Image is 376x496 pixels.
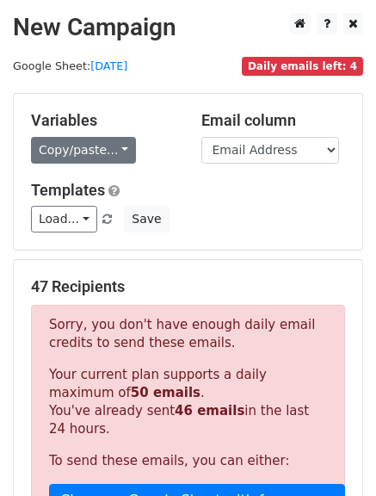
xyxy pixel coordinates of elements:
[242,59,363,72] a: Daily emails left: 4
[13,59,127,72] small: Google Sheet:
[131,385,200,400] strong: 50 emails
[31,277,345,296] h5: 47 Recipients
[242,57,363,76] span: Daily emails left: 4
[90,59,127,72] a: [DATE]
[201,111,346,130] h5: Email column
[49,366,327,438] p: Your current plan supports a daily maximum of . You've already sent in the last 24 hours.
[49,316,327,352] p: Sorry, you don't have enough daily email credits to send these emails.
[31,181,105,199] a: Templates
[290,413,376,496] iframe: Chat Widget
[124,206,169,232] button: Save
[175,403,244,418] strong: 46 emails
[31,206,97,232] a: Load...
[49,452,327,470] p: To send these emails, you can either:
[13,13,363,42] h2: New Campaign
[31,137,136,164] a: Copy/paste...
[31,111,176,130] h5: Variables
